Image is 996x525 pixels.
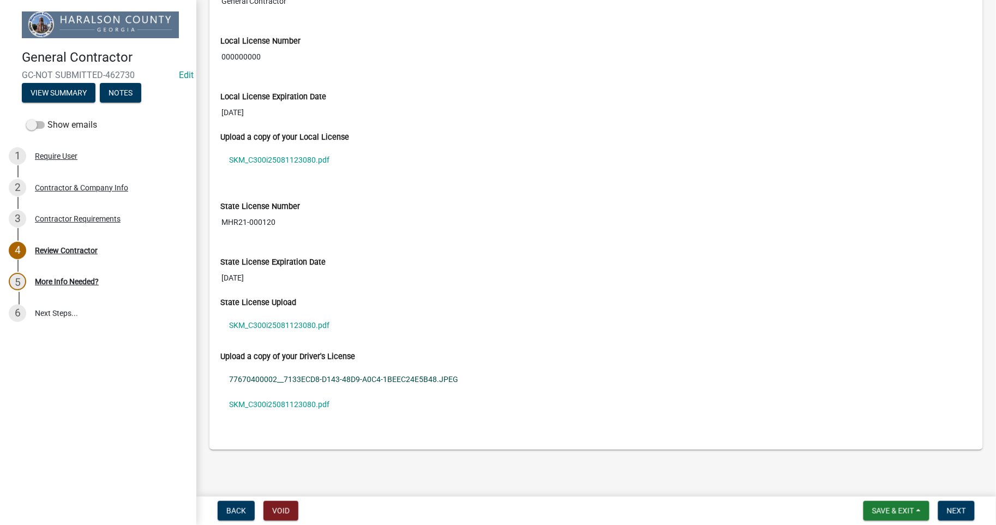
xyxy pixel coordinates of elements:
span: Back [226,506,246,515]
label: State License Number [220,203,300,211]
h4: General Contractor [22,50,188,65]
label: State License Upload [220,299,296,307]
wm-modal-confirm: Notes [100,89,141,98]
div: 6 [9,305,26,322]
label: Show emails [26,118,97,132]
div: More Info Needed? [35,278,99,285]
button: Save & Exit [863,501,929,521]
a: 77670400002__7133ECD8-D143-48D9-A0C4-1BEEC24E5B48.JPEG [220,367,972,392]
div: 2 [9,179,26,196]
div: Contractor Requirements [35,215,121,223]
label: Local License Number [220,38,301,45]
wm-modal-confirm: Edit Application Number [179,70,194,80]
a: Edit [179,70,194,80]
span: GC-NOT SUBMITTED-462730 [22,70,175,80]
div: Contractor & Company Info [35,184,128,192]
div: 1 [9,147,26,165]
span: Save & Exit [872,506,914,515]
label: Upload a copy of your Local License [220,134,349,141]
button: Void [263,501,298,521]
div: 5 [9,273,26,290]
label: Upload a copy of your Driver's License [220,353,355,361]
button: Next [938,501,975,521]
div: Review Contractor [35,247,98,254]
a: SKM_C300i25081123080.pdf [220,392,972,417]
div: 3 [9,210,26,228]
wm-modal-confirm: Summary [22,89,95,98]
a: SKM_C300i25081123080.pdf [220,147,972,172]
a: SKM_C300i25081123080.pdf [220,313,972,338]
label: State License Expiration Date [220,259,326,266]
div: Require User [35,152,77,160]
div: 4 [9,242,26,259]
label: Local License Expiration Date [220,93,326,101]
img: Haralson County, Georgia [22,11,179,38]
button: Notes [100,83,141,103]
span: Next [947,506,966,515]
button: Back [218,501,255,521]
button: View Summary [22,83,95,103]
